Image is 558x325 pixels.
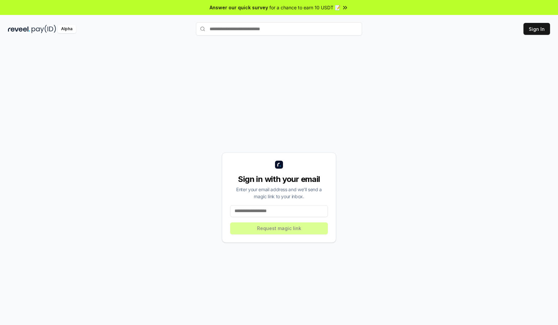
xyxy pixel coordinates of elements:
[269,4,340,11] span: for a chance to earn 10 USDT 📝
[8,25,30,33] img: reveel_dark
[32,25,56,33] img: pay_id
[523,23,550,35] button: Sign In
[57,25,76,33] div: Alpha
[230,186,328,200] div: Enter your email address and we’ll send a magic link to your inbox.
[230,174,328,185] div: Sign in with your email
[275,161,283,169] img: logo_small
[210,4,268,11] span: Answer our quick survey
